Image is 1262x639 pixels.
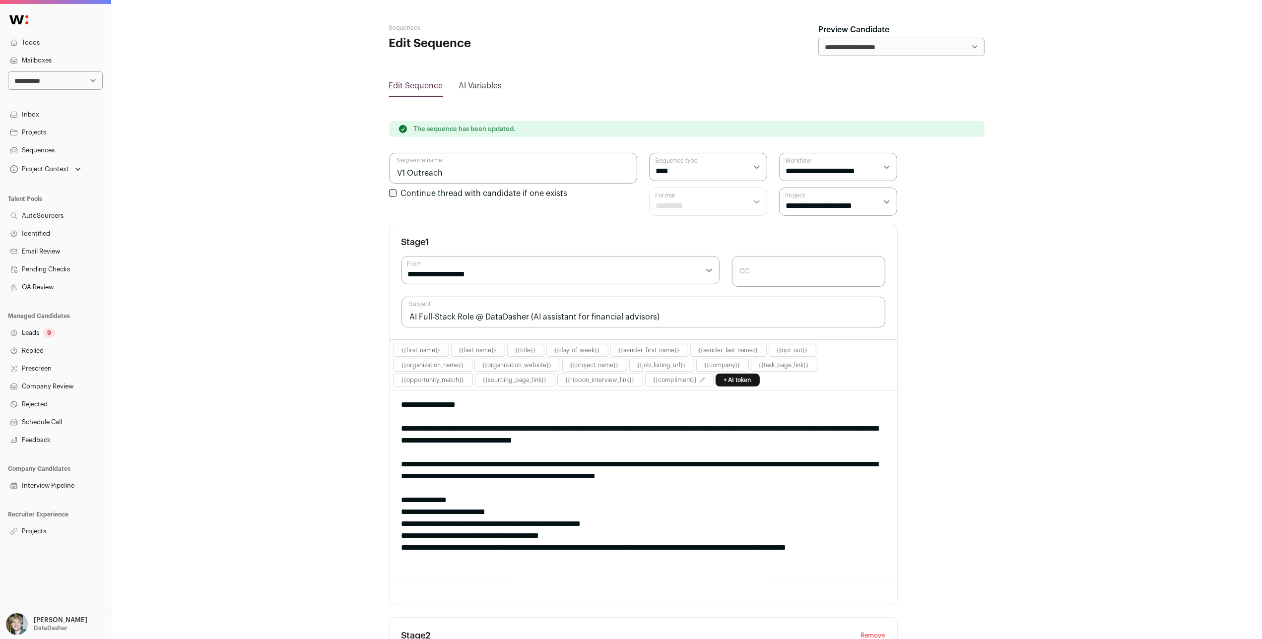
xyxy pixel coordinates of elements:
[426,238,430,247] span: 1
[400,190,567,197] label: Continue thread with candidate if one exists
[619,346,680,354] button: {{sender_first_name}}
[732,256,885,287] input: CC
[705,361,740,369] button: {{company}}
[34,624,67,632] p: DataDasher
[389,153,638,184] input: Sequence name
[389,82,443,90] a: Edit Sequence
[818,24,889,36] label: Preview Candidate
[8,165,69,173] div: Project Context
[402,376,465,384] button: {{opportunity_match}}
[516,346,536,354] button: {{title}}
[4,613,89,635] button: Open dropdown
[6,613,28,635] img: 6494470-medium_jpg
[401,236,430,248] h3: Stage
[759,361,809,369] button: {{task_page_link}}
[777,346,808,354] button: {{opt_out}}
[716,374,760,386] a: + AI token
[699,346,758,354] button: {{sender_last_name}}
[4,10,34,30] img: Wellfound
[459,82,502,90] a: AI Variables
[566,376,635,384] button: {{ribbon_interview_link}}
[460,346,497,354] button: {{last_name}}
[402,361,464,369] button: {{organization_name}}
[571,361,619,369] button: {{project_name}}
[401,297,885,327] input: Subject
[389,25,421,31] a: Sequences
[402,346,441,354] button: {{first_name}}
[389,36,588,52] h1: Edit Sequence
[34,616,87,624] p: [PERSON_NAME]
[654,376,697,384] button: {{compliment}}
[483,361,552,369] button: {{organization_website}}
[638,361,686,369] button: {{job_listing_url}}
[43,328,55,338] div: 9
[555,346,600,354] button: {{day_of_week}}
[483,376,547,384] button: {{sourcing_page_link}}
[414,125,516,133] p: The sequence has been updated.
[8,162,83,176] button: Open dropdown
